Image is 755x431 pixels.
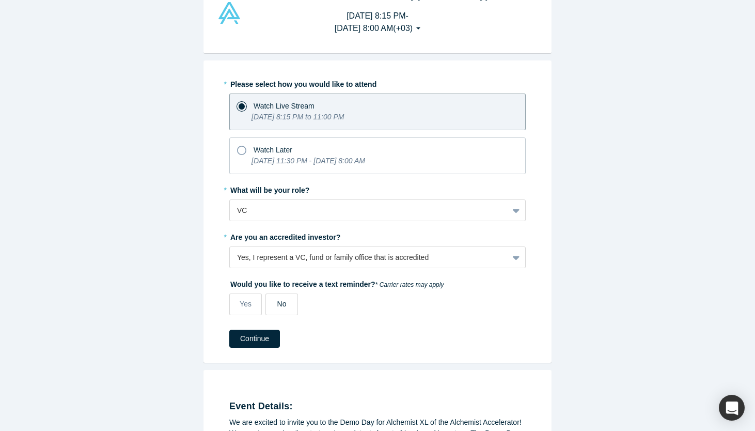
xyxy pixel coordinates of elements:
strong: Event Details: [229,401,293,411]
label: What will be your role? [229,181,526,196]
label: Please select how you would like to attend [229,75,526,90]
span: No [277,300,287,308]
i: [DATE] 11:30 PM - [DATE] 8:00 AM [251,157,365,165]
div: We are excited to invite you to the Demo Day for Alchemist XL of the Alchemist Accelerator! [229,417,526,428]
span: Watch Later [254,146,292,154]
span: Watch Live Stream [254,102,314,110]
button: Continue [229,330,280,348]
span: Yes [240,300,251,308]
em: * Carrier rates may apply [375,281,444,288]
img: Alchemist Vault Logo [217,2,242,24]
label: Would you like to receive a text reminder? [229,275,526,290]
i: [DATE] 8:15 PM to 11:00 PM [251,113,344,121]
button: [DATE] 8:15 PM-[DATE] 8:00 AM(+03) [324,6,431,38]
div: Yes, I represent a VC, fund or family office that is accredited [237,252,501,263]
label: Are you an accredited investor? [229,228,526,243]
